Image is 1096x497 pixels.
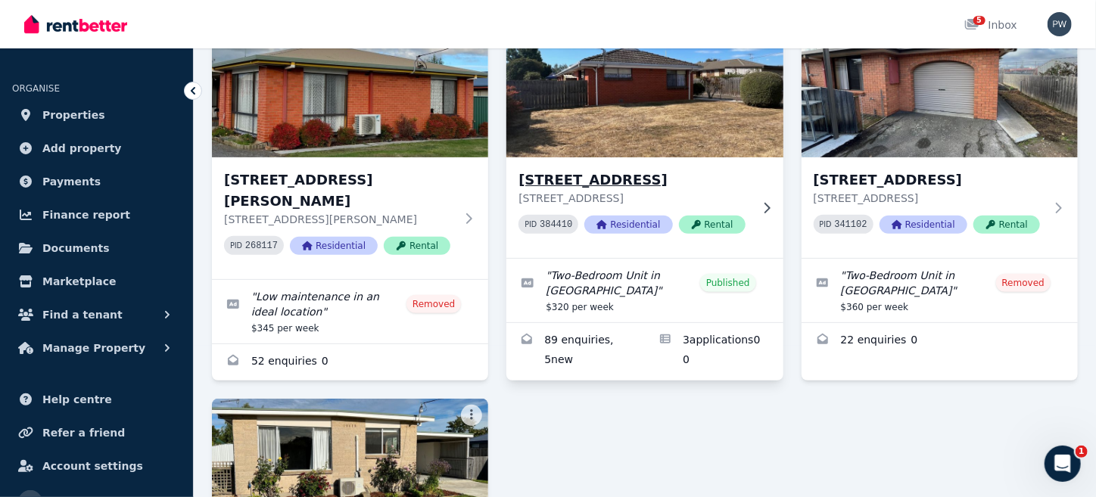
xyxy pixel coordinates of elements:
a: Finance report [12,200,181,230]
button: More options [461,405,482,426]
span: Rental [973,216,1040,234]
a: Enquiries for 2/3 Burghley Street, Longford [802,323,1078,359]
img: 1/50 Malcombe St, Longford [500,8,790,161]
small: PID [230,241,242,250]
a: Documents [12,233,181,263]
a: Properties [12,100,181,130]
span: ORGANISE [12,83,60,94]
span: Find a tenant [42,306,123,324]
a: Payments [12,166,181,197]
p: [STREET_ADDRESS][PERSON_NAME] [224,212,455,227]
a: 1/3 Burnett Street, Longford[STREET_ADDRESS][PERSON_NAME][STREET_ADDRESS][PERSON_NAME]PID 268117R... [212,12,488,279]
h3: [STREET_ADDRESS][PERSON_NAME] [224,169,455,212]
a: Enquiries for 1/3 Burnett Street, Longford [212,344,488,381]
span: Rental [679,216,746,234]
a: Add property [12,133,181,163]
span: 1 [1076,446,1088,458]
span: Account settings [42,457,143,475]
a: Refer a friend [12,418,181,448]
a: Edit listing: Two-Bedroom Unit in Longford [506,259,783,322]
h3: [STREET_ADDRESS] [814,169,1045,191]
span: Residential [880,216,967,234]
a: Account settings [12,451,181,481]
span: Add property [42,139,122,157]
p: [STREET_ADDRESS] [518,191,749,206]
span: Help centre [42,390,112,408]
a: 1/50 Malcombe St, Longford[STREET_ADDRESS][STREET_ADDRESS]PID 384410ResidentialRental [506,12,783,258]
span: Payments [42,172,101,191]
button: Find a tenant [12,300,181,330]
span: Rental [384,237,450,255]
span: Documents [42,239,110,257]
a: Enquiries for 1/50 Malcombe St, Longford [506,323,645,379]
small: PID [820,220,832,228]
div: Inbox [964,17,1017,33]
h3: [STREET_ADDRESS] [518,169,749,191]
img: Paul Williams [1048,12,1072,36]
span: Refer a friend [42,424,125,442]
img: 2/3 Burghley Street, Longford [802,12,1078,157]
span: Finance report [42,206,130,224]
code: 341102 [835,219,867,230]
small: PID [525,220,537,228]
a: Edit listing: Low maintenance in an ideal location [212,280,488,343]
span: Marketplace [42,272,116,290]
span: Residential [584,216,672,234]
a: 2/3 Burghley Street, Longford[STREET_ADDRESS][STREET_ADDRESS]PID 341102ResidentialRental [802,12,1078,258]
span: 5 [973,16,985,25]
a: Help centre [12,384,181,415]
a: Applications for 1/50 Malcombe St, Longford [645,323,783,379]
p: [STREET_ADDRESS] [814,191,1045,206]
a: Marketplace [12,266,181,297]
span: Residential [290,237,378,255]
iframe: Intercom live chat [1045,446,1081,482]
a: Edit listing: Two-Bedroom Unit in Longford [802,259,1078,322]
span: Manage Property [42,339,145,357]
span: Properties [42,106,105,124]
img: 1/3 Burnett Street, Longford [212,12,488,157]
code: 268117 [245,241,278,251]
button: Manage Property [12,333,181,363]
code: 384410 [540,219,572,230]
img: RentBetter [24,13,127,36]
